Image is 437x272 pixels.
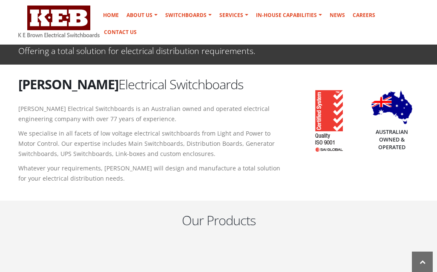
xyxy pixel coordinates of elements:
[216,7,252,24] a: Services
[123,7,161,24] a: About Us
[162,7,215,24] a: Switchboards
[349,7,379,24] a: Careers
[100,7,122,24] a: Home
[253,7,325,24] a: In-house Capabilities
[18,44,256,56] p: Offering a total solution for electrical distribution requirements.
[18,75,118,93] strong: [PERSON_NAME]
[18,128,281,159] p: We specialise in all facets of low voltage electrical switchboards from Light and Power to Motor ...
[18,104,281,124] p: [PERSON_NAME] Electrical Switchboards is an Australian owned and operated electrical engineering ...
[18,6,100,37] img: K E Brown Electrical Switchboards
[18,211,419,229] h2: Our Products
[371,128,412,151] h5: Australian Owned & Operated
[326,7,348,24] a: News
[101,24,140,41] a: Contact Us
[305,86,343,152] img: K E Brown ISO 9001 Accreditation
[18,75,281,93] h2: Electrical Switchboards
[18,163,281,184] p: Whatever your requirements, [PERSON_NAME] will design and manufacture a total solution for your e...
